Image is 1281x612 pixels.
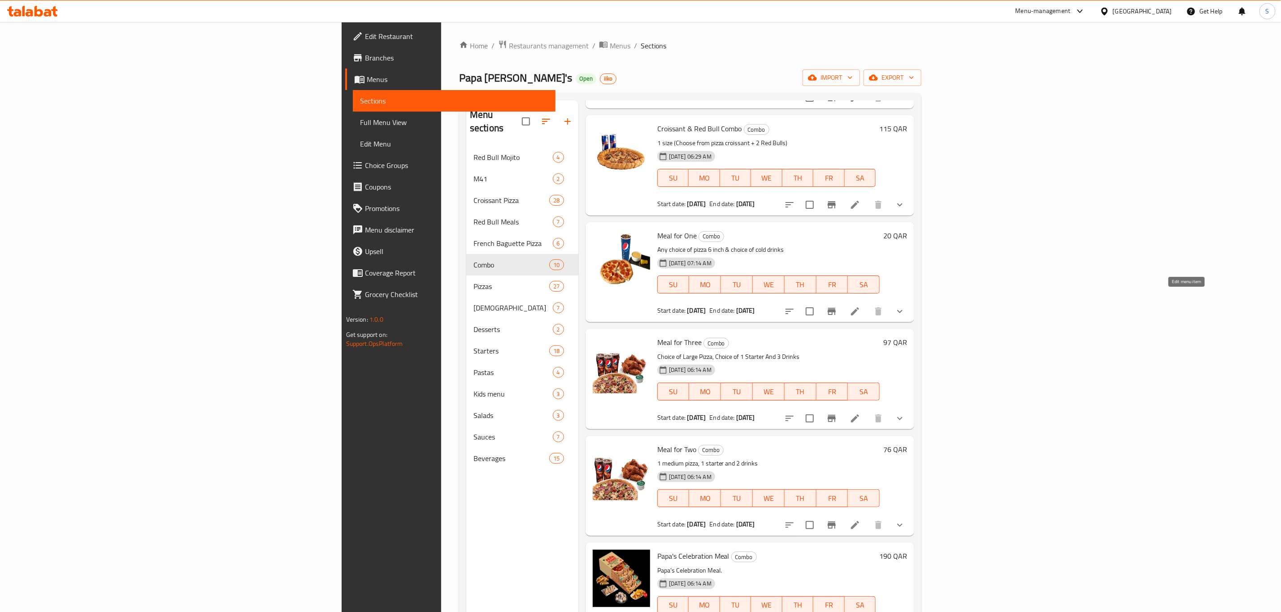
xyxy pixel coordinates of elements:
span: [DEMOGRAPHIC_DATA] [473,302,553,313]
button: SU [657,169,689,187]
div: items [553,367,564,378]
span: FR [817,172,841,185]
img: Papa's Celebration Meal [593,550,650,607]
div: Pizzas27 [466,276,578,297]
p: Papa's Celebration Meal. [657,565,876,576]
span: Beverages [473,453,550,464]
span: SU [661,278,686,291]
span: SA [851,492,876,505]
span: WE [756,278,781,291]
span: SA [848,599,873,612]
span: Croissant Pizza [473,195,550,206]
div: Combo [698,445,724,456]
button: MO [689,383,721,401]
span: 7 [553,304,564,312]
button: show more [889,194,911,215]
div: Croissant Pizza28 [466,190,578,211]
span: Red Bull Meals [473,216,553,227]
span: Kids menu [473,388,553,399]
button: SU [657,489,690,507]
span: SU [661,492,686,505]
a: Branches [345,47,556,69]
button: Branch-specific-item [821,301,842,322]
span: 7 [553,433,564,441]
span: 7 [553,218,564,226]
a: Full Menu View [353,112,556,133]
a: Menus [599,40,630,52]
div: Red Bull Meals7 [466,211,578,233]
span: 18 [550,347,563,355]
button: WE [753,383,785,401]
button: Branch-specific-item [821,514,842,536]
span: SU [661,172,685,185]
div: items [553,410,564,421]
button: export [864,69,921,86]
button: show more [889,514,911,536]
p: 1 medium pizza, 1 starter and 2 drinks [657,458,880,469]
button: WE [753,489,785,507]
span: Edit Restaurant [365,31,548,42]
h6: 20 QAR [883,229,907,242]
div: Combo10 [466,254,578,276]
img: Meal for Two [593,443,650,500]
img: Croissant & Red Bull Combo [593,122,650,180]
span: Coverage Report [365,267,548,278]
button: TH [782,169,814,187]
button: SU [657,276,690,293]
span: 10 [550,261,563,269]
span: Starters [473,345,550,356]
div: Starters18 [466,340,578,362]
span: End date: [710,518,735,530]
a: Edit menu item [850,520,860,530]
div: Pastas4 [466,362,578,383]
button: WE [753,276,785,293]
button: MO [689,169,720,187]
div: Menu-management [1016,6,1071,17]
span: WE [755,599,779,612]
span: TU [724,172,748,185]
button: sort-choices [779,514,800,536]
span: iiko [600,75,616,82]
span: 2 [553,325,564,334]
span: SU [661,599,685,612]
div: items [549,281,564,292]
div: items [553,238,564,249]
button: TH [785,276,816,293]
div: Desserts2 [466,319,578,340]
span: TH [788,492,813,505]
span: Start date: [657,412,686,423]
b: [DATE] [687,305,706,316]
span: [DATE] 07:14 AM [665,259,715,267]
a: Support.OpsPlatform [346,338,403,349]
span: FR [817,599,841,612]
button: sort-choices [779,301,800,322]
span: WE [756,385,781,398]
a: Choice Groups [345,155,556,176]
div: items [549,345,564,356]
span: Meal for Three [657,336,702,349]
div: items [553,324,564,335]
div: Salads [473,410,553,421]
span: 27 [550,282,563,291]
span: Select all sections [517,112,535,131]
span: French Baguette Pizza [473,238,553,249]
svg: Show Choices [895,306,905,317]
span: M41 [473,173,553,184]
span: TU [724,599,748,612]
p: Choice of Large Pizza, Choice of 1 Starter And 3 Drinks [657,351,880,362]
button: SA [845,169,876,187]
div: Pizzas [473,281,550,292]
a: Promotions [345,198,556,219]
b: [DATE] [736,412,755,423]
span: Croissant & Red Bull Combo [657,122,742,135]
span: TH [786,172,810,185]
a: Coupons [345,176,556,198]
div: items [553,431,564,442]
span: 15 [550,454,563,463]
button: SA [848,383,880,401]
div: Red Bull Mojito [473,152,553,163]
nav: breadcrumb [459,40,921,52]
button: MO [689,276,721,293]
button: TU [721,489,753,507]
